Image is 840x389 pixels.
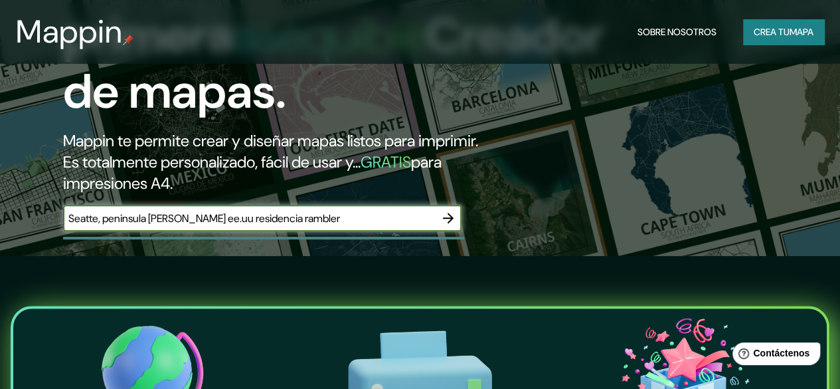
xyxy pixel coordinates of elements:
iframe: Lanzador de widgets de ayuda [722,337,825,374]
font: Es totalmente personalizado, fácil de usar y... [63,152,361,172]
img: pin de mapeo [123,35,133,45]
font: Crea tu [754,26,790,38]
font: GRATIS [361,152,411,172]
font: mapa [790,26,813,38]
font: Mappin te permite crear y diseñar mapas listos para imprimir. [63,130,478,151]
font: Sobre nosotros [637,26,716,38]
button: Sobre nosotros [632,19,722,45]
font: para impresiones A4. [63,152,442,194]
input: Elige tu lugar favorito [63,211,435,226]
font: Mappin [16,11,123,53]
button: Crea tumapa [743,19,824,45]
